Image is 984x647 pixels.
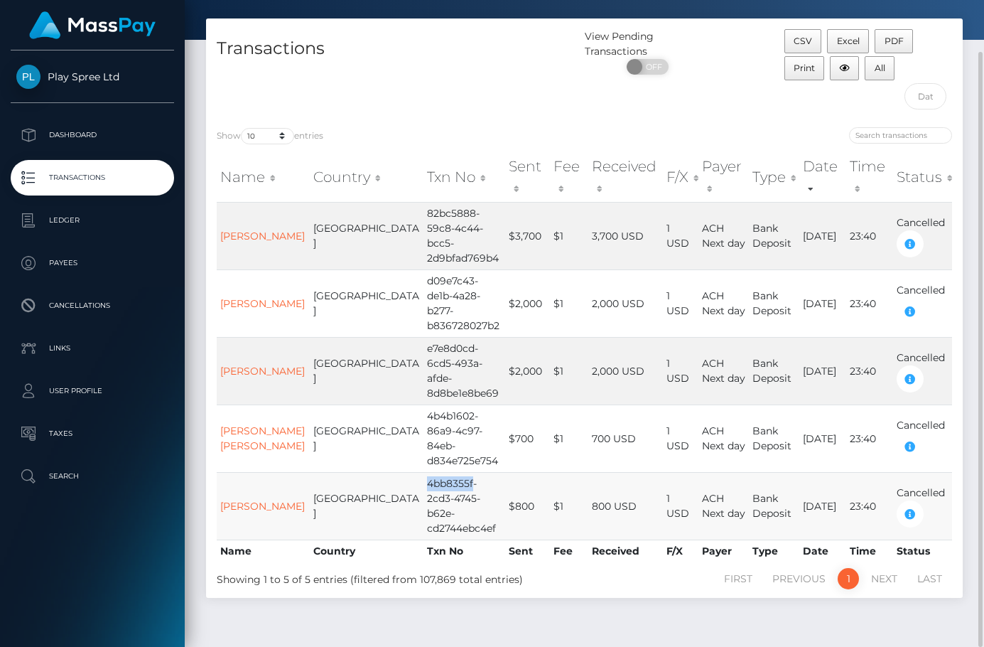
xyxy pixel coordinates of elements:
[799,405,845,472] td: [DATE]
[588,472,663,540] td: 800 USD
[16,380,168,402] p: User Profile
[749,337,799,405] td: Bank Deposit
[16,466,168,487] p: Search
[749,152,799,203] th: Type: activate to sort column ascending
[16,65,40,89] img: Play Spree Ltd
[702,357,745,385] span: ACH Next day
[310,540,423,562] th: Country
[663,269,698,337] td: 1 USD
[310,472,423,540] td: [GEOGRAPHIC_DATA]
[702,222,745,250] span: ACH Next day
[749,540,799,562] th: Type
[849,127,952,144] input: Search transactions
[220,424,305,452] a: [PERSON_NAME] [PERSON_NAME]
[846,405,893,472] td: 23:40
[784,29,822,53] button: CSV
[29,11,156,39] img: MassPay Logo
[11,117,174,153] a: Dashboard
[310,269,423,337] td: [GEOGRAPHIC_DATA]
[217,540,310,562] th: Name
[241,128,294,144] select: Showentries
[505,152,550,203] th: Sent: activate to sort column ascending
[16,295,168,316] p: Cancellations
[505,269,550,337] td: $2,000
[550,269,588,337] td: $1
[423,405,505,472] td: 4b4b1602-86a9-4c97-84eb-d834e725e754
[310,202,423,269] td: [GEOGRAPHIC_DATA]
[423,269,505,337] td: d09e7c43-de1b-4a28-b277-b836728027b2
[310,152,423,203] th: Country: activate to sort column ascending
[749,202,799,269] td: Bank Deposit
[893,472,952,540] td: Cancelled
[846,269,893,337] td: 23:40
[702,289,745,317] span: ACH Next day
[550,405,588,472] td: $1
[217,152,310,203] th: Name: activate to sort column ascending
[588,337,663,405] td: 2,000 USD
[799,337,845,405] td: [DATE]
[830,56,859,80] button: Column visibility
[505,202,550,269] td: $3,700
[893,269,952,337] td: Cancelled
[11,331,174,366] a: Links
[310,405,423,472] td: [GEOGRAPHIC_DATA]
[220,230,305,242] a: [PERSON_NAME]
[875,63,885,73] span: All
[893,405,952,472] td: Cancelled
[423,202,505,269] td: 82bc5888-59c8-4c44-bcc5-2d9bfad769b4
[16,252,168,274] p: Payees
[799,540,845,562] th: Date
[588,540,663,562] th: Received
[663,540,698,562] th: F/X
[784,56,825,80] button: Print
[799,269,845,337] td: [DATE]
[663,152,698,203] th: F/X: activate to sort column ascending
[217,567,511,587] div: Showing 1 to 5 of 5 entries (filtered from 107,869 total entries)
[838,568,859,589] a: 1
[634,59,670,75] span: OFF
[310,337,423,405] td: [GEOGRAPHIC_DATA]
[423,337,505,405] td: e7e8d0cd-6cd5-493a-afde-8d8be1e8be69
[16,423,168,444] p: Taxes
[550,337,588,405] td: $1
[846,202,893,269] td: 23:40
[846,337,893,405] td: 23:40
[663,405,698,472] td: 1 USD
[875,29,913,53] button: PDF
[749,472,799,540] td: Bank Deposit
[217,128,323,144] label: Show entries
[865,56,894,80] button: All
[893,337,952,405] td: Cancelled
[16,167,168,188] p: Transactions
[217,36,574,61] h4: Transactions
[799,152,845,203] th: Date: activate to sort column ascending
[220,365,305,378] a: [PERSON_NAME]
[16,124,168,146] p: Dashboard
[11,160,174,196] a: Transactions
[11,203,174,238] a: Ledger
[505,337,550,405] td: $2,000
[893,202,952,269] td: Cancelled
[702,492,745,520] span: ACH Next day
[16,338,168,359] p: Links
[550,540,588,562] th: Fee
[585,29,711,59] div: View Pending Transactions
[846,152,893,203] th: Time: activate to sort column ascending
[220,500,305,513] a: [PERSON_NAME]
[11,416,174,451] a: Taxes
[423,472,505,540] td: 4bb8355f-2cd3-4745-b62e-cd2744ebc4ef
[663,202,698,269] td: 1 USD
[663,472,698,540] td: 1 USD
[799,202,845,269] td: [DATE]
[588,269,663,337] td: 2,000 USD
[698,540,750,562] th: Payer
[16,210,168,231] p: Ledger
[794,63,815,73] span: Print
[588,152,663,203] th: Received: activate to sort column ascending
[423,540,505,562] th: Txn No
[846,472,893,540] td: 23:40
[698,152,750,203] th: Payer: activate to sort column ascending
[550,472,588,540] td: $1
[505,472,550,540] td: $800
[702,424,745,452] span: ACH Next day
